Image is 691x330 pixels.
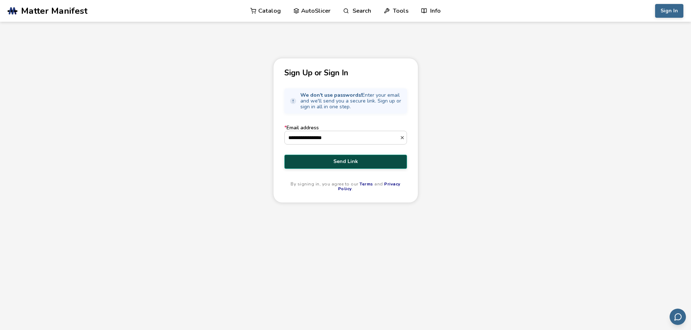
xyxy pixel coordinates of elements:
label: Email address [284,125,407,145]
p: By signing in, you agree to our and . [284,182,407,192]
span: Enter your email and we'll send you a secure link. Sign up or sign in all in one step. [300,92,402,110]
input: *Email address [285,131,400,144]
button: Sign In [655,4,683,18]
button: Send Link [284,155,407,168]
span: Matter Manifest [21,6,87,16]
strong: We don't use passwords! [300,92,362,99]
button: Send feedback via email [670,309,686,325]
a: Terms [359,181,373,187]
a: Privacy Policy [338,181,400,192]
button: *Email address [400,135,407,140]
p: Sign Up or Sign In [284,69,407,77]
span: Send Link [290,159,402,164]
